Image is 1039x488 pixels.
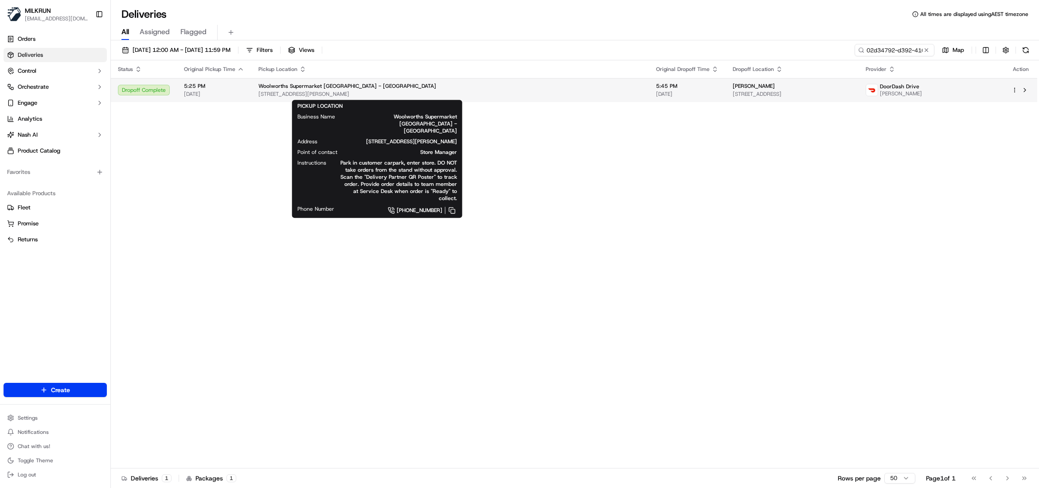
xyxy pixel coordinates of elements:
[121,27,129,37] span: All
[4,454,107,467] button: Toggle Theme
[118,66,133,73] span: Status
[4,48,107,62] a: Deliveries
[4,64,107,78] button: Control
[184,66,235,73] span: Original Pickup Time
[299,46,314,54] span: Views
[18,131,38,139] span: Nash AI
[18,443,50,450] span: Chat with us!
[18,147,60,155] span: Product Catalog
[926,474,956,483] div: Page 1 of 1
[4,426,107,438] button: Notifications
[258,83,436,90] span: Woolworths Supermarket [GEOGRAPHIC_DATA] - [GEOGRAPHIC_DATA]
[4,440,107,453] button: Chat with us!
[242,44,277,56] button: Filters
[297,113,335,120] span: Business Name
[4,128,107,142] button: Nash AI
[4,186,107,201] div: Available Products
[656,83,719,90] span: 5:45 PM
[297,138,317,145] span: Address
[7,7,21,21] img: MILKRUN
[7,220,103,228] a: Promise
[733,83,775,90] span: [PERSON_NAME]
[349,113,457,134] span: Woolworths Supermarket [GEOGRAPHIC_DATA] - [GEOGRAPHIC_DATA]
[4,468,107,481] button: Log out
[25,15,88,22] button: [EMAIL_ADDRESS][DOMAIN_NAME]
[838,474,881,483] p: Rows per page
[4,165,107,179] div: Favorites
[184,83,244,90] span: 5:25 PM
[656,91,719,98] span: [DATE]
[51,386,70,394] span: Create
[1019,44,1032,56] button: Refresh
[4,112,107,126] a: Analytics
[4,32,107,46] a: Orders
[4,412,107,424] button: Settings
[257,46,273,54] span: Filters
[880,83,919,90] span: DoorDash Drive
[7,204,103,212] a: Fleet
[297,159,326,166] span: Instructions
[140,27,170,37] span: Assigned
[4,216,107,231] button: Promise
[121,7,167,21] h1: Deliveries
[118,44,234,56] button: [DATE] 12:00 AM - [DATE] 11:59 PM
[7,236,103,244] a: Returns
[18,67,36,75] span: Control
[4,96,107,110] button: Engage
[297,205,334,213] span: Phone Number
[866,66,887,73] span: Provider
[340,159,457,202] span: Park in customer carpark, enter store. DO NOT take orders from the stand without approval. Scan t...
[133,46,230,54] span: [DATE] 12:00 AM - [DATE] 11:59 PM
[4,4,92,25] button: MILKRUNMILKRUN[EMAIL_ADDRESS][DOMAIN_NAME]
[4,201,107,215] button: Fleet
[18,99,37,107] span: Engage
[18,220,39,228] span: Promise
[18,115,42,123] span: Analytics
[4,383,107,397] button: Create
[18,429,49,436] span: Notifications
[180,27,207,37] span: Flagged
[284,44,318,56] button: Views
[352,149,457,156] span: Store Manager
[18,204,31,212] span: Fleet
[297,102,343,110] span: PICKUP LOCATION
[397,207,442,214] span: [PHONE_NUMBER]
[18,51,43,59] span: Deliveries
[162,474,172,482] div: 1
[18,35,35,43] span: Orders
[656,66,710,73] span: Original Dropoff Time
[4,144,107,158] a: Product Catalog
[184,91,244,98] span: [DATE]
[920,11,1028,18] span: All times are displayed using AEST timezone
[733,91,852,98] span: [STREET_ADDRESS]
[953,46,964,54] span: Map
[4,80,107,94] button: Orchestrate
[332,138,457,145] span: [STREET_ADDRESS][PERSON_NAME]
[258,66,297,73] span: Pickup Location
[4,232,107,247] button: Returns
[348,205,457,215] a: [PHONE_NUMBER]
[18,471,36,478] span: Log out
[855,44,934,56] input: Type to search
[227,474,236,482] div: 1
[866,84,878,96] img: doordash_logo_v2.png
[733,66,774,73] span: Dropoff Location
[18,457,53,464] span: Toggle Theme
[258,91,642,98] span: [STREET_ADDRESS][PERSON_NAME]
[25,6,51,15] button: MILKRUN
[18,83,49,91] span: Orchestrate
[186,474,236,483] div: Packages
[18,236,38,244] span: Returns
[18,414,38,421] span: Settings
[121,474,172,483] div: Deliveries
[1012,66,1030,73] div: Action
[880,90,922,97] span: [PERSON_NAME]
[938,44,968,56] button: Map
[297,149,337,156] span: Point of contact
